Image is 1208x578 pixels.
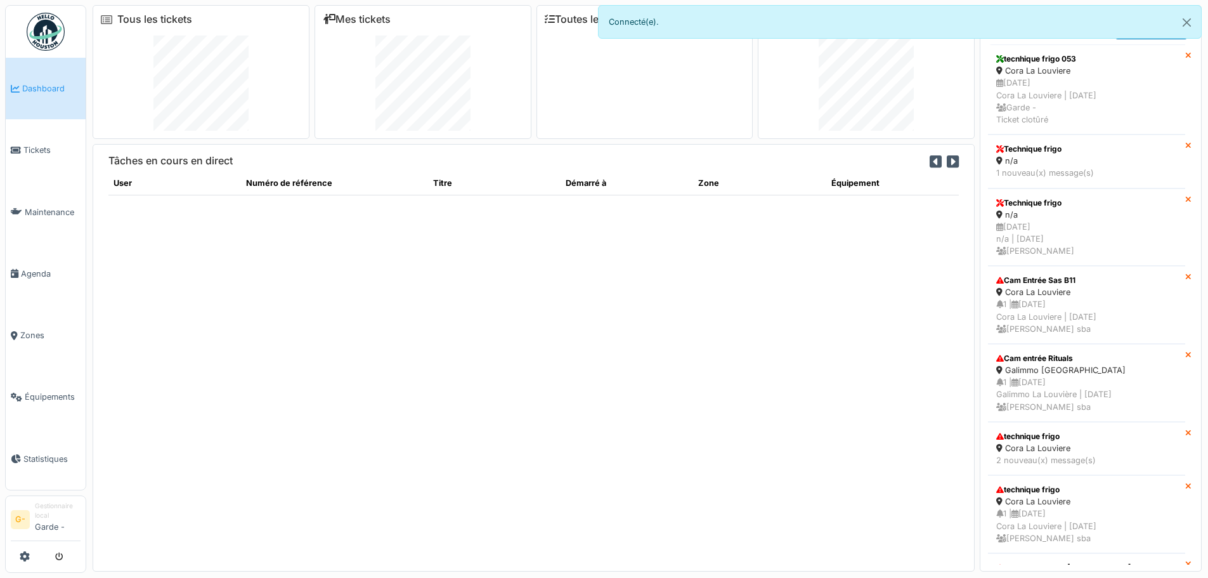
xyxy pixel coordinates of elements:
a: Technique frigo n/a 1 nouveau(x) message(s) [988,135,1185,188]
div: 1 nouveau(x) message(s) [996,167,1177,179]
div: Cam entrée Rituals [996,353,1177,364]
span: translation missing: fr.shared.user [114,178,132,188]
h6: Tâches en cours en direct [108,155,233,167]
a: tecnhique frigo 053 Cora La Louviere [DATE]Cora La Louviere | [DATE] Garde -Ticket clotûré [988,44,1185,135]
div: n/a [996,155,1177,167]
button: Close [1172,6,1201,39]
img: Badge_color-CXgf-gQk.svg [27,13,65,51]
div: technique frigo [996,484,1177,496]
div: Connecté(e). [598,5,1202,39]
li: Garde - [35,501,81,538]
div: 1 | [DATE] Cora La Louviere | [DATE] [PERSON_NAME] sba [996,298,1177,335]
div: 1 | [DATE] Cora La Louviere | [DATE] [PERSON_NAME] sba [996,508,1177,544]
div: Technique frigo [996,143,1177,155]
span: Maintenance [25,206,81,218]
div: Cora La Louviere [996,496,1177,508]
a: Statistiques [6,428,86,490]
div: Cora La Louviere [996,65,1177,77]
a: Mes tickets [323,13,391,25]
a: technique frigo Cora La Louviere 2 nouveau(x) message(s) [988,422,1185,475]
a: G- Gestionnaire localGarde - [11,501,81,541]
span: Équipements [25,391,81,403]
span: Statistiques [23,453,81,465]
span: Dashboard [22,82,81,95]
div: Gestionnaire local [35,501,81,521]
th: Équipement [826,172,959,195]
div: [DATE] Cora La Louviere | [DATE] Garde - Ticket clotûré [996,77,1177,126]
div: technique frigo [996,431,1177,442]
span: Agenda [21,268,81,280]
th: Zone [693,172,826,195]
div: tecnhique frigo 053 [996,53,1177,65]
div: 1 | [DATE] Galimmo La Louvière | [DATE] [PERSON_NAME] sba [996,376,1177,413]
a: Équipements [6,366,86,428]
div: n/a [996,209,1177,221]
div: Porte Manuel ext [PERSON_NAME] [996,562,1177,574]
a: Agenda [6,243,86,305]
a: Zones [6,305,86,366]
a: Dashboard [6,58,86,119]
a: Tickets [6,119,86,181]
a: technique frigo Cora La Louviere 1 |[DATE]Cora La Louviere | [DATE] [PERSON_NAME] sba [988,475,1185,553]
div: 2 nouveau(x) message(s) [996,454,1177,466]
a: Cam entrée Rituals Galimmo [GEOGRAPHIC_DATA] 1 |[DATE]Galimmo La Louvière | [DATE] [PERSON_NAME] sba [988,344,1185,422]
div: Cora La Louviere [996,286,1177,298]
li: G- [11,510,30,529]
a: Tous les tickets [117,13,192,25]
div: Technique frigo [996,197,1177,209]
a: Maintenance [6,181,86,243]
a: Cam Entrée Sas B11 Cora La Louviere 1 |[DATE]Cora La Louviere | [DATE] [PERSON_NAME] sba [988,266,1185,344]
span: Zones [20,329,81,341]
div: Cora La Louviere [996,442,1177,454]
th: Numéro de référence [241,172,428,195]
th: Titre [428,172,561,195]
a: Toutes les tâches [545,13,639,25]
div: [DATE] n/a | [DATE] [PERSON_NAME] [996,221,1177,258]
th: Démarré à [561,172,693,195]
a: Technique frigo n/a [DATE]n/a | [DATE] [PERSON_NAME] [988,188,1185,266]
span: Tickets [23,144,81,156]
div: Cam Entrée Sas B11 [996,275,1177,286]
div: Galimmo [GEOGRAPHIC_DATA] [996,364,1177,376]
